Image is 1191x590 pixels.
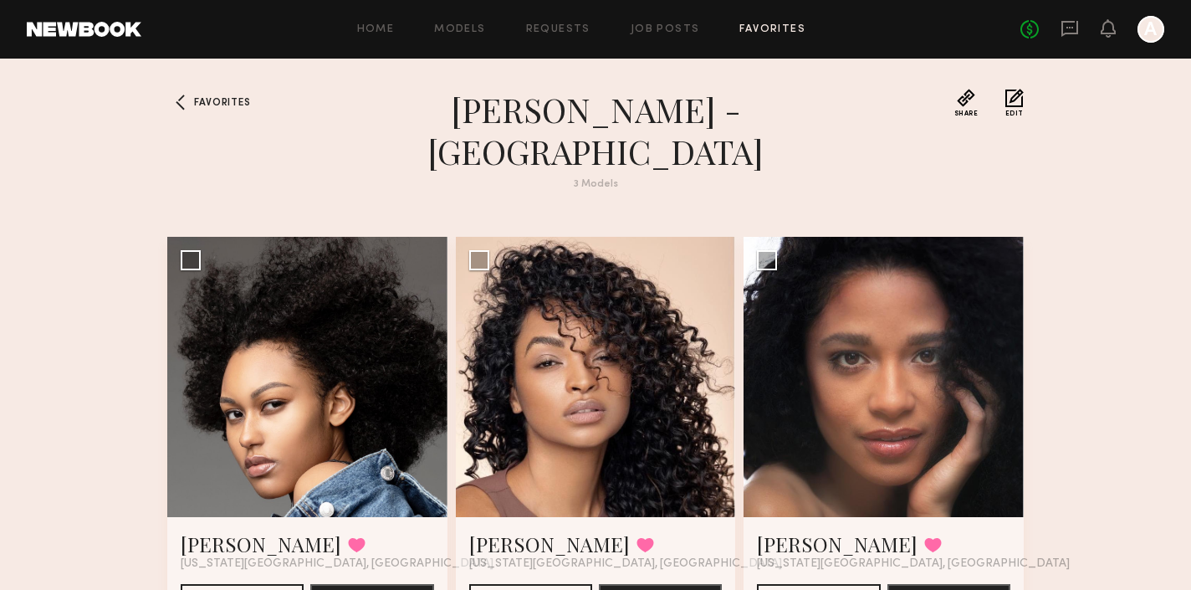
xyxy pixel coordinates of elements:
a: [PERSON_NAME] [469,531,630,557]
span: Favorites [194,98,250,108]
a: Requests [526,24,590,35]
span: Edit [1005,110,1024,117]
a: Favorites [739,24,805,35]
span: [US_STATE][GEOGRAPHIC_DATA], [GEOGRAPHIC_DATA] [181,557,493,571]
h1: [PERSON_NAME] - [GEOGRAPHIC_DATA] [294,89,897,172]
span: [US_STATE][GEOGRAPHIC_DATA], [GEOGRAPHIC_DATA] [469,557,782,571]
a: Models [434,24,485,35]
a: Favorites [167,89,194,115]
a: Home [357,24,395,35]
a: A [1137,16,1164,43]
a: [PERSON_NAME] [757,531,918,557]
button: Edit [1005,89,1024,117]
a: [PERSON_NAME] [181,531,341,557]
span: Share [954,110,979,117]
a: Job Posts [631,24,700,35]
button: Share [954,89,979,117]
span: [US_STATE][GEOGRAPHIC_DATA], [GEOGRAPHIC_DATA] [757,557,1070,571]
div: 3 Models [294,179,897,190]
